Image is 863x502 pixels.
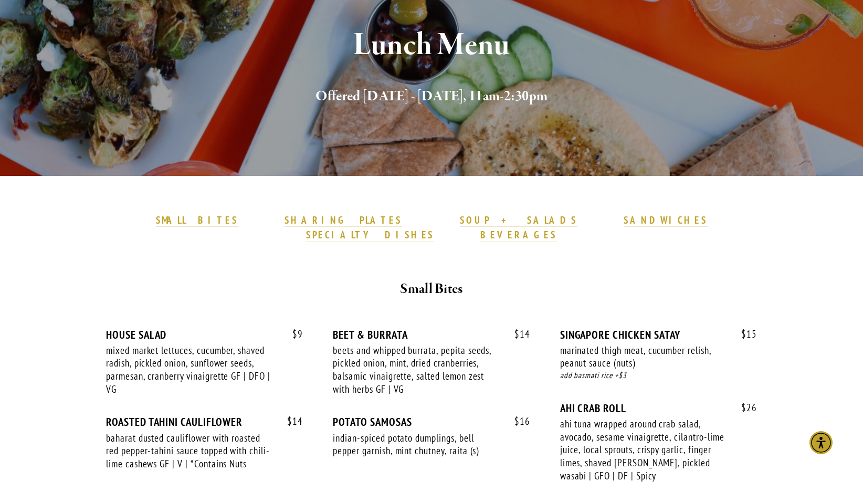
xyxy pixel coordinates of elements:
div: SINGAPORE CHICKEN SATAY [560,328,757,341]
span: $ [741,328,746,340]
strong: SMALL BITES [156,214,238,226]
div: mixed market lettuces, cucumber, shaved radish, pickled onion, sunflower seeds, parmesan, cranber... [106,344,273,396]
div: HOUSE SALAD [106,328,303,341]
div: AHI CRAB ROLL [560,402,757,415]
a: SHARING PLATES [285,214,402,227]
div: add basmati rice +$3 [560,370,757,382]
div: indian-spiced potato dumplings, bell pepper garnish, mint chutney, raita (s) [333,432,500,457]
span: 14 [504,328,530,340]
strong: SPECIALTY DISHES [306,228,434,241]
strong: Small Bites [400,280,462,298]
span: $ [292,328,298,340]
span: $ [287,415,292,427]
span: 14 [277,415,303,427]
a: SOUP + SALADS [460,214,577,227]
span: 26 [731,402,757,414]
span: 9 [282,328,303,340]
div: ahi tuna wrapped around crab salad, avocado, sesame vinaigrette, cilantro-lime juice, local sprou... [560,417,727,483]
span: $ [741,401,746,414]
a: SANDWICHES [624,214,708,227]
h1: Lunch Menu [125,28,738,62]
strong: SHARING PLATES [285,214,402,226]
strong: BEVERAGES [480,228,557,241]
div: BEET & BURRATA [333,328,530,341]
div: Accessibility Menu [809,431,833,454]
div: baharat dusted cauliflower with roasted red pepper-tahini sauce topped with chili-lime cashews GF... [106,432,273,470]
span: $ [514,415,520,427]
div: POTATO SAMOSAS [333,415,530,428]
h2: Offered [DATE] - [DATE], 11am-2:30pm [125,86,738,108]
a: BEVERAGES [480,228,557,242]
div: beets and whipped burrata, pepita seeds, pickled onion, mint, dried cranberries, balsamic vinaigr... [333,344,500,396]
div: marinated thigh meat, cucumber relish, peanut sauce (nuts) [560,344,727,370]
span: 16 [504,415,530,427]
strong: SOUP + SALADS [460,214,577,226]
a: SMALL BITES [156,214,238,227]
span: $ [514,328,520,340]
span: 15 [731,328,757,340]
strong: SANDWICHES [624,214,708,226]
a: SPECIALTY DISHES [306,228,434,242]
div: ROASTED TAHINI CAULIFLOWER [106,415,303,428]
